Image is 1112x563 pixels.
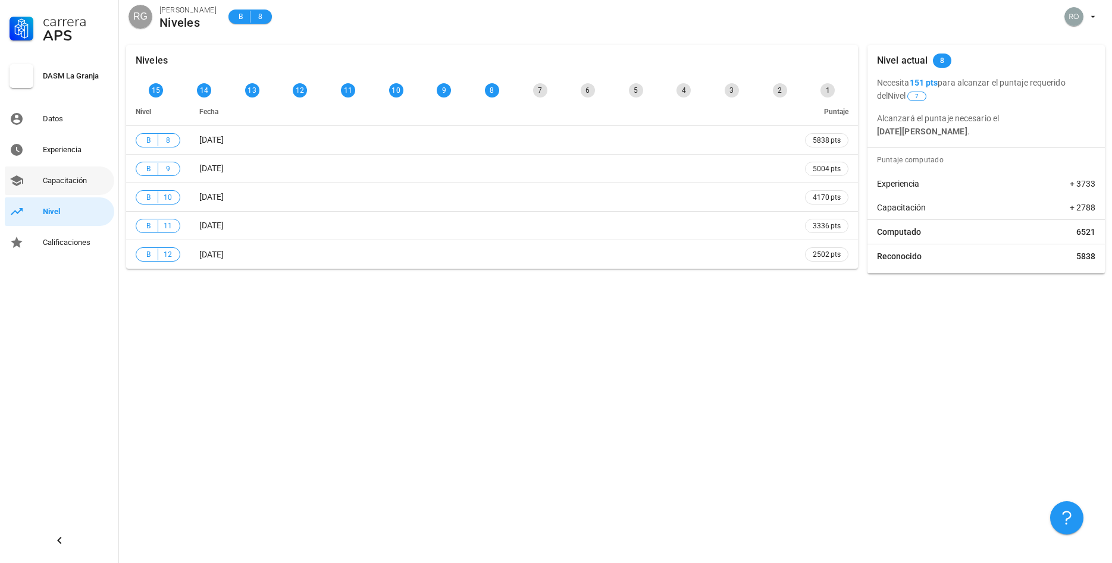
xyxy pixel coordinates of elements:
p: Alcanzará el puntaje necesario el . [877,112,1095,138]
div: Nivel actual [877,45,928,76]
div: 4 [676,83,691,97]
div: Capacitación [43,176,109,185]
a: Capacitación [5,166,114,195]
span: RG [133,5,148,29]
div: Datos [43,114,109,124]
a: Nivel [5,197,114,226]
span: B [143,220,153,232]
span: 10 [163,191,173,203]
span: 8 [163,134,173,146]
span: 8 [255,11,265,23]
div: APS [43,29,109,43]
div: 13 [245,83,259,97]
span: B [236,11,245,23]
div: 7 [533,83,547,97]
div: 6 [581,83,595,97]
span: 7 [915,92,919,100]
span: [DATE] [199,250,224,259]
div: 5 [629,83,643,97]
div: Experiencia [43,145,109,155]
div: 1 [820,83,835,97]
span: B [143,191,153,203]
span: + 2788 [1070,202,1095,213]
span: 6521 [1076,226,1095,238]
a: Experiencia [5,136,114,164]
div: 2 [773,83,787,97]
p: Necesita para alcanzar el puntaje requerido del [877,76,1095,102]
span: 11 [163,220,173,232]
div: avatar [1064,7,1083,26]
a: Datos [5,105,114,133]
div: Niveles [136,45,168,76]
span: Nivel [136,108,151,116]
div: Nivel [43,207,109,216]
span: Computado [877,226,921,238]
b: 151 pts [910,78,938,87]
span: B [143,163,153,175]
span: + 3733 [1070,178,1095,190]
span: B [143,134,153,146]
span: Fecha [199,108,218,116]
div: 8 [485,83,499,97]
div: 9 [437,83,451,97]
div: Niveles [159,16,217,29]
div: 11 [341,83,355,97]
div: Puntaje computado [872,148,1105,172]
span: 9 [163,163,173,175]
a: Calificaciones [5,228,114,257]
div: Calificaciones [43,238,109,247]
span: 8 [940,54,944,68]
div: 15 [149,83,163,97]
span: 12 [163,249,173,260]
span: Puntaje [824,108,848,116]
span: [DATE] [199,135,224,144]
div: avatar [129,5,152,29]
span: Capacitación [877,202,926,213]
div: 10 [389,83,403,97]
span: [DATE] [199,192,224,202]
span: 3336 pts [813,220,841,232]
div: 12 [293,83,307,97]
span: 5004 pts [813,163,841,175]
th: Nivel [126,97,190,126]
div: 3 [725,83,739,97]
div: 14 [197,83,211,97]
span: [DATE] [199,163,224,173]
span: 5838 [1076,250,1095,262]
span: Experiencia [877,178,919,190]
div: Carrera [43,14,109,29]
b: [DATE][PERSON_NAME] [877,127,967,136]
span: 2502 pts [813,249,841,260]
span: [DATE] [199,221,224,230]
th: Puntaje [795,97,858,126]
span: 4170 pts [813,191,841,203]
span: B [143,249,153,260]
span: Reconocido [877,250,922,262]
span: 5838 pts [813,134,841,146]
th: Fecha [190,97,795,126]
span: Nivel [888,91,928,100]
div: [PERSON_NAME] [159,4,217,16]
div: DASM La Granja [43,71,109,81]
